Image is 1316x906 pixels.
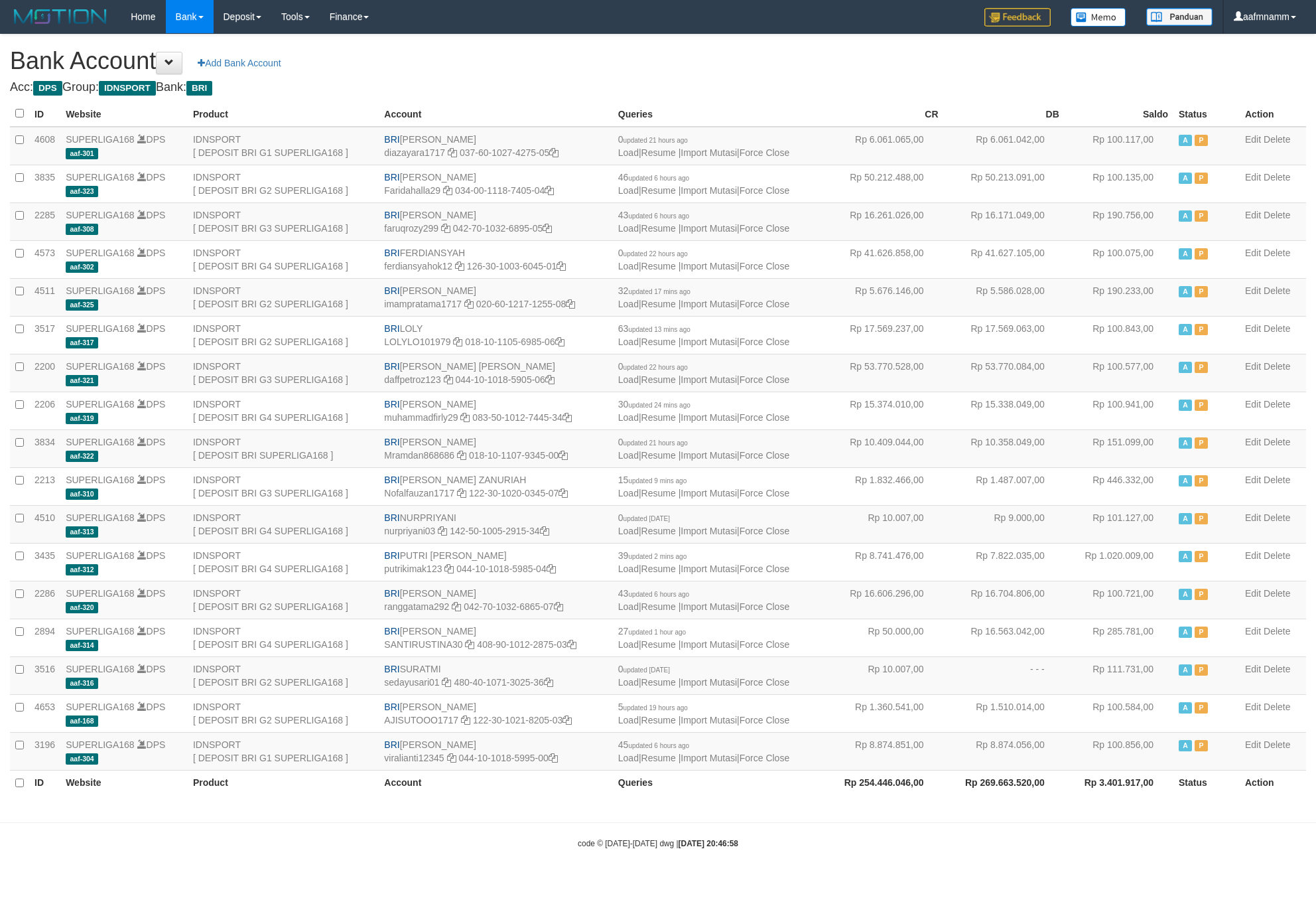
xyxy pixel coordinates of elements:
[1065,278,1173,316] td: Rp 190.233,00
[384,526,435,536] a: nurpriyani03
[1065,202,1173,240] td: Rp 190.756,00
[624,137,688,144] span: updated 21 hours ago
[29,505,60,543] td: 4510
[1245,550,1261,561] a: Edit
[641,450,676,461] a: Resume
[66,224,98,235] span: aaf-308
[1245,475,1261,485] a: Edit
[618,185,639,196] a: Load
[29,165,60,202] td: 3835
[66,451,98,462] span: aaf-322
[1173,101,1240,127] th: Status
[29,316,60,354] td: 3517
[66,361,135,372] a: SUPERLIGA168
[99,81,156,96] span: IDNSPORT
[681,526,737,536] a: Import Mutasi
[641,639,676,650] a: Resume
[740,450,789,461] a: Force Close
[1195,286,1208,297] span: Paused
[1264,134,1290,145] a: Delete
[944,278,1065,316] td: Rp 5.586.028,00
[66,210,135,220] a: SUPERLIGA168
[944,429,1065,467] td: Rp 10.358.049,00
[740,488,789,498] a: Force Close
[618,248,688,258] span: 0
[624,250,688,258] span: updated 22 hours ago
[618,361,688,372] span: 0
[384,488,454,498] a: Nofalfauzan1717
[384,399,399,410] span: BRI
[1245,739,1261,750] a: Edit
[618,437,789,461] span: | | |
[681,488,737,498] a: Import Mutasi
[29,429,60,467] td: 3834
[1264,285,1290,296] a: Delete
[29,101,60,127] th: ID
[384,374,440,385] a: daffpetroz123
[641,526,676,536] a: Resume
[822,278,943,316] td: Rp 5.676.146,00
[1264,664,1290,674] a: Delete
[188,354,379,392] td: IDNSPORT [ DEPOSIT BRI G3 SUPERLIGA168 ]
[618,261,639,271] a: Load
[384,172,399,183] span: BRI
[384,337,450,347] a: LOLYLO101979
[681,639,737,650] a: Import Mutasi
[379,127,612,165] td: [PERSON_NAME] 037-60-1027-4275-05
[1264,550,1290,561] a: Delete
[1264,588,1290,599] a: Delete
[1245,702,1261,712] a: Edit
[384,134,399,145] span: BRI
[384,299,462,309] a: imampratama1717
[1245,664,1261,674] a: Edit
[384,261,452,271] a: ferdiansyahok12
[822,165,943,202] td: Rp 50.212.488,00
[60,354,188,392] td: DPS
[1179,324,1192,335] span: Active
[1065,354,1173,392] td: Rp 100.577,00
[29,354,60,392] td: 2200
[66,475,135,485] a: SUPERLIGA168
[618,323,691,334] span: 63
[641,223,676,234] a: Resume
[1179,437,1192,449] span: Active
[189,52,289,74] a: Add Bank Account
[188,467,379,505] td: IDNSPORT [ DEPOSIT BRI G3 SUPERLIGA168 ]
[1065,240,1173,278] td: Rp 100.075,00
[641,715,676,725] a: Resume
[618,337,639,347] a: Load
[1065,467,1173,505] td: Rp 446.332,00
[618,134,688,145] span: 0
[1195,173,1208,184] span: Paused
[641,185,676,196] a: Resume
[379,354,612,392] td: [PERSON_NAME] [PERSON_NAME] 044-10-1018-5905-06
[618,285,691,296] span: 32
[641,601,676,612] a: Resume
[379,392,612,429] td: [PERSON_NAME] 083-50-1012-7445-34
[944,467,1065,505] td: Rp 1.487.007,00
[944,101,1065,127] th: DB
[384,677,439,688] a: sedayusari01
[740,715,789,725] a: Force Close
[641,147,676,158] a: Resume
[379,316,612,354] td: LOLY 018-10-1105-6985-06
[1264,739,1290,750] a: Delete
[29,240,60,278] td: 4573
[60,127,188,165] td: DPS
[1195,248,1208,260] span: Paused
[618,172,789,196] span: | | |
[681,337,737,347] a: Import Mutasi
[60,101,188,127] th: Website
[384,437,399,447] span: BRI
[66,626,135,637] a: SUPERLIGA168
[1179,286,1192,297] span: Active
[618,437,688,447] span: 0
[681,564,737,574] a: Import Mutasi
[1264,323,1290,334] a: Delete
[188,278,379,316] td: IDNSPORT [ DEPOSIT BRI G2 SUPERLIGA168 ]
[384,147,445,158] a: diazayara1717
[1245,588,1261,599] a: Edit
[379,101,612,127] th: Account
[1195,400,1208,411] span: Paused
[1245,626,1261,637] a: Edit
